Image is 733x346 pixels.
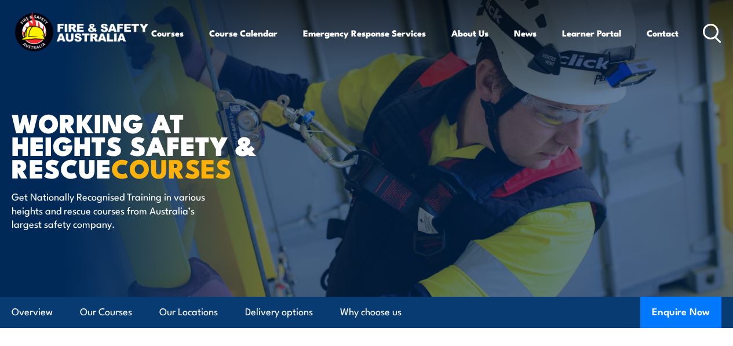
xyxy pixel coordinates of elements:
[12,111,298,179] h1: WORKING AT HEIGHTS SAFETY & RESCUE
[640,297,721,328] button: Enquire Now
[451,19,488,47] a: About Us
[303,19,426,47] a: Emergency Response Services
[647,19,679,47] a: Contact
[12,297,53,327] a: Overview
[159,297,218,327] a: Our Locations
[209,19,278,47] a: Course Calendar
[151,19,184,47] a: Courses
[111,147,231,187] strong: COURSES
[12,190,223,230] p: Get Nationally Recognised Training in various heights and rescue courses from Australia’s largest...
[340,297,402,327] a: Why choose us
[80,297,132,327] a: Our Courses
[245,297,313,327] a: Delivery options
[562,19,621,47] a: Learner Portal
[514,19,537,47] a: News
